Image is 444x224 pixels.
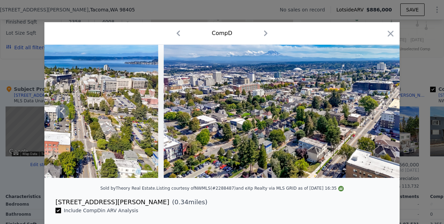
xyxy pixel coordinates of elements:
[61,208,141,213] span: Include Comp D in ARV Analysis
[164,45,400,178] img: Property Img
[55,197,169,207] div: [STREET_ADDRESS][PERSON_NAME]
[169,197,207,207] span: ( miles)
[174,198,188,206] span: 0.34
[212,29,232,37] div: Comp D
[100,186,156,191] div: Sold by Theory Real Estate .
[156,186,344,191] div: Listing courtesy of NWMLS (#2288487) and eXp Realty via MLS GRID as of [DATE] 16:35
[338,186,344,191] img: NWMLS Logo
